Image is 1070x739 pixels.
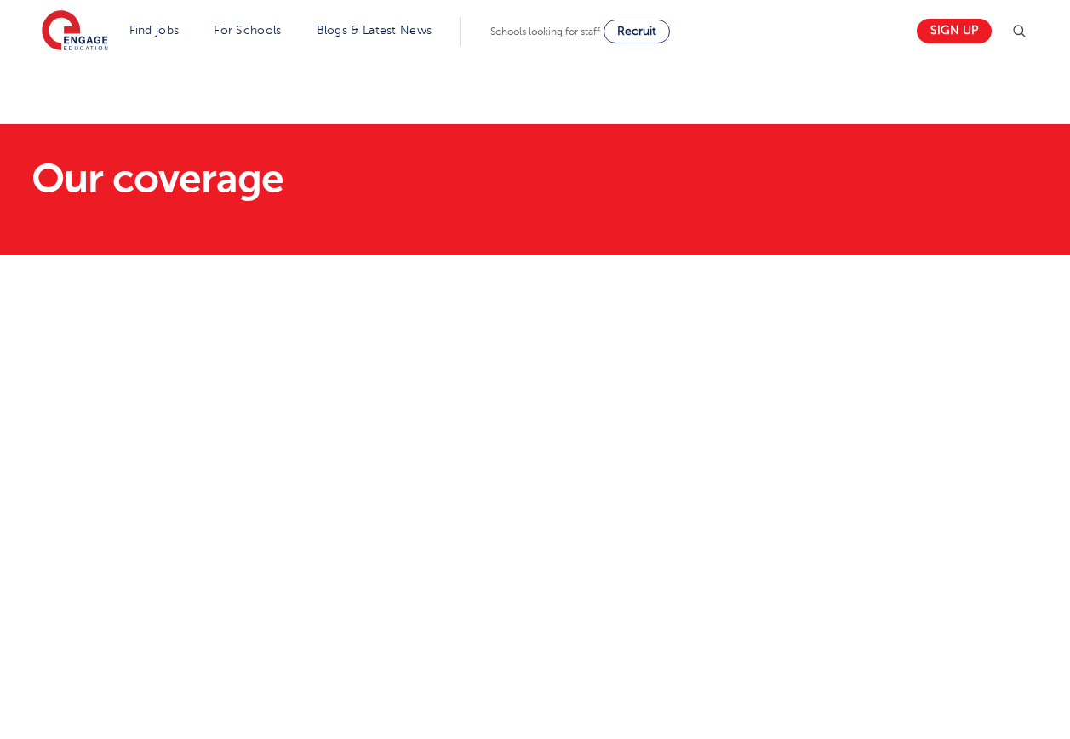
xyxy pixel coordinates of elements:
[917,19,992,43] a: Sign up
[214,24,281,37] a: For Schools
[617,25,656,37] span: Recruit
[317,24,432,37] a: Blogs & Latest News
[604,20,670,43] a: Recruit
[129,24,180,37] a: Find jobs
[31,158,695,199] h1: Our coverage
[490,26,600,37] span: Schools looking for staff
[42,10,108,53] img: Engage Education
